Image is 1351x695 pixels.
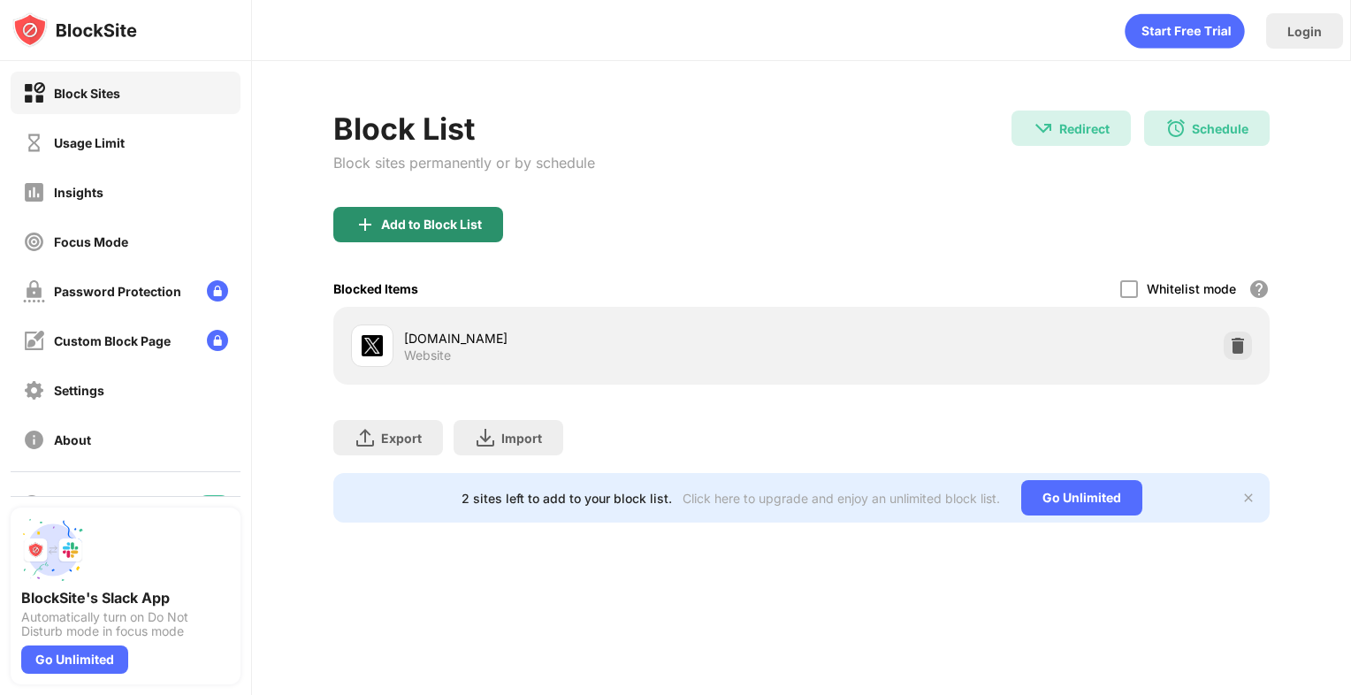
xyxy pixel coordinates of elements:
[333,111,595,147] div: Block List
[23,379,45,401] img: settings-off.svg
[21,610,230,638] div: Automatically turn on Do Not Disturb mode in focus mode
[207,280,228,302] img: lock-menu.svg
[404,329,802,347] div: [DOMAIN_NAME]
[54,383,104,398] div: Settings
[23,280,45,302] img: password-protection-off.svg
[1125,13,1245,49] div: animation
[54,333,171,348] div: Custom Block Page
[21,589,230,607] div: BlockSite's Slack App
[23,181,45,203] img: insights-off.svg
[54,284,181,299] div: Password Protection
[54,135,125,150] div: Usage Limit
[362,335,383,356] img: favicons
[21,518,85,582] img: push-slack.svg
[333,281,418,296] div: Blocked Items
[54,86,120,101] div: Block Sites
[1241,491,1256,505] img: x-button.svg
[21,493,42,515] img: blocking-icon.svg
[54,185,103,200] div: Insights
[1059,121,1110,136] div: Redirect
[381,431,422,446] div: Export
[683,491,1000,506] div: Click here to upgrade and enjoy an unlimited block list.
[462,491,672,506] div: 2 sites left to add to your block list.
[333,154,595,172] div: Block sites permanently or by schedule
[23,429,45,451] img: about-off.svg
[54,234,128,249] div: Focus Mode
[23,132,45,154] img: time-usage-off.svg
[23,231,45,253] img: focus-off.svg
[501,431,542,446] div: Import
[404,347,451,363] div: Website
[21,645,128,674] div: Go Unlimited
[381,218,482,232] div: Add to Block List
[54,432,91,447] div: About
[12,12,137,48] img: logo-blocksite.svg
[1021,480,1142,516] div: Go Unlimited
[23,330,45,352] img: customize-block-page-off.svg
[1287,24,1322,39] div: Login
[1192,121,1248,136] div: Schedule
[23,82,45,104] img: block-on.svg
[207,330,228,351] img: lock-menu.svg
[1147,281,1236,296] div: Whitelist mode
